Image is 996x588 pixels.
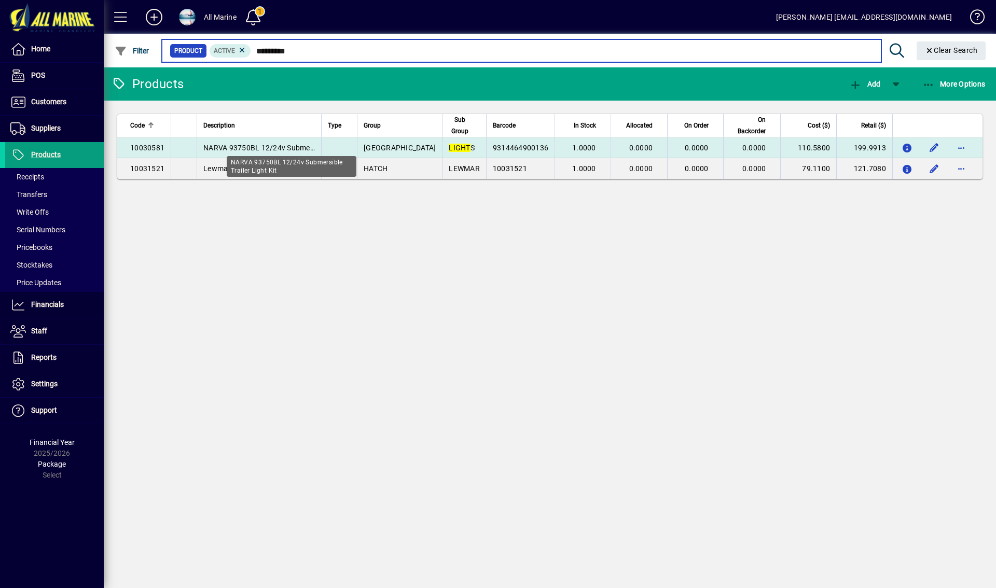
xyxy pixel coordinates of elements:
[629,164,653,173] span: 0.0000
[130,144,164,152] span: 10030581
[629,144,653,152] span: 0.0000
[31,353,57,361] span: Reports
[742,144,766,152] span: 0.0000
[685,144,709,152] span: 0.0000
[572,164,596,173] span: 1.0000
[31,406,57,414] span: Support
[449,144,475,152] span: S
[204,9,237,25] div: All Marine
[10,208,49,216] span: Write Offs
[780,137,836,158] td: 110.5800
[5,63,104,89] a: POS
[203,164,378,173] span: Lewmar Hatch Seal ST0 Port New 360758999
[836,158,892,179] td: 121.7080
[10,190,47,199] span: Transfers
[836,137,892,158] td: 199.9913
[922,80,986,88] span: More Options
[112,41,152,60] button: Filter
[5,116,104,142] a: Suppliers
[926,160,943,177] button: Edit
[10,261,52,269] span: Stocktakes
[449,114,471,137] span: Sub Group
[917,41,986,60] button: Clear
[210,44,251,58] mat-chip: Activation Status: Active
[364,144,436,152] span: [GEOGRAPHIC_DATA]
[926,139,943,156] button: Edit
[808,120,830,131] span: Cost ($)
[849,80,880,88] span: Add
[5,292,104,318] a: Financials
[617,120,662,131] div: Allocated
[5,318,104,344] a: Staff
[5,398,104,424] a: Support
[115,47,149,55] span: Filter
[742,164,766,173] span: 0.0000
[10,243,52,251] span: Pricebooks
[493,120,548,131] div: Barcode
[203,144,378,152] span: NARVA 93750BL 12/24v Submersible Trailer
[5,203,104,221] a: Write Offs
[684,120,709,131] span: On Order
[5,371,104,397] a: Settings
[31,150,61,159] span: Products
[130,120,145,131] span: Code
[112,76,184,92] div: Products
[780,158,836,179] td: 79.1100
[31,380,58,388] span: Settings
[962,2,983,36] a: Knowledge Base
[5,274,104,291] a: Price Updates
[214,47,235,54] span: Active
[561,120,605,131] div: In Stock
[847,75,883,93] button: Add
[5,36,104,62] a: Home
[626,120,653,131] span: Allocated
[925,46,978,54] span: Clear Search
[31,71,45,79] span: POS
[5,256,104,274] a: Stocktakes
[364,164,388,173] span: HATCH
[861,120,886,131] span: Retail ($)
[449,114,480,137] div: Sub Group
[31,124,61,132] span: Suppliers
[31,300,64,309] span: Financials
[203,120,235,131] span: Description
[10,226,65,234] span: Serial Numbers
[493,144,548,152] span: 9314464900136
[5,221,104,239] a: Serial Numbers
[449,144,470,152] em: LIGHT
[493,164,527,173] span: 10031521
[776,9,952,25] div: [PERSON_NAME] [EMAIL_ADDRESS][DOMAIN_NAME]
[31,45,50,53] span: Home
[5,345,104,371] a: Reports
[364,120,436,131] div: Group
[920,75,988,93] button: More Options
[572,144,596,152] span: 1.0000
[953,160,970,177] button: More options
[674,120,718,131] div: On Order
[30,438,75,446] span: Financial Year
[31,327,47,335] span: Staff
[137,8,171,26] button: Add
[5,168,104,186] a: Receipts
[174,46,202,56] span: Product
[38,460,66,468] span: Package
[10,278,61,287] span: Price Updates
[171,8,204,26] button: Profile
[328,120,351,131] div: Type
[328,120,341,131] span: Type
[5,186,104,203] a: Transfers
[227,156,356,177] div: NARVA 93750BL 12/24v Submersible Trailer Light Kit
[130,164,164,173] span: 10031521
[130,120,164,131] div: Code
[449,164,480,173] span: LEWMAR
[493,120,516,131] span: Barcode
[31,97,66,106] span: Customers
[685,164,709,173] span: 0.0000
[953,139,970,156] button: More options
[730,114,776,137] div: On Backorder
[5,239,104,256] a: Pricebooks
[203,120,315,131] div: Description
[730,114,766,137] span: On Backorder
[5,89,104,115] a: Customers
[574,120,596,131] span: In Stock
